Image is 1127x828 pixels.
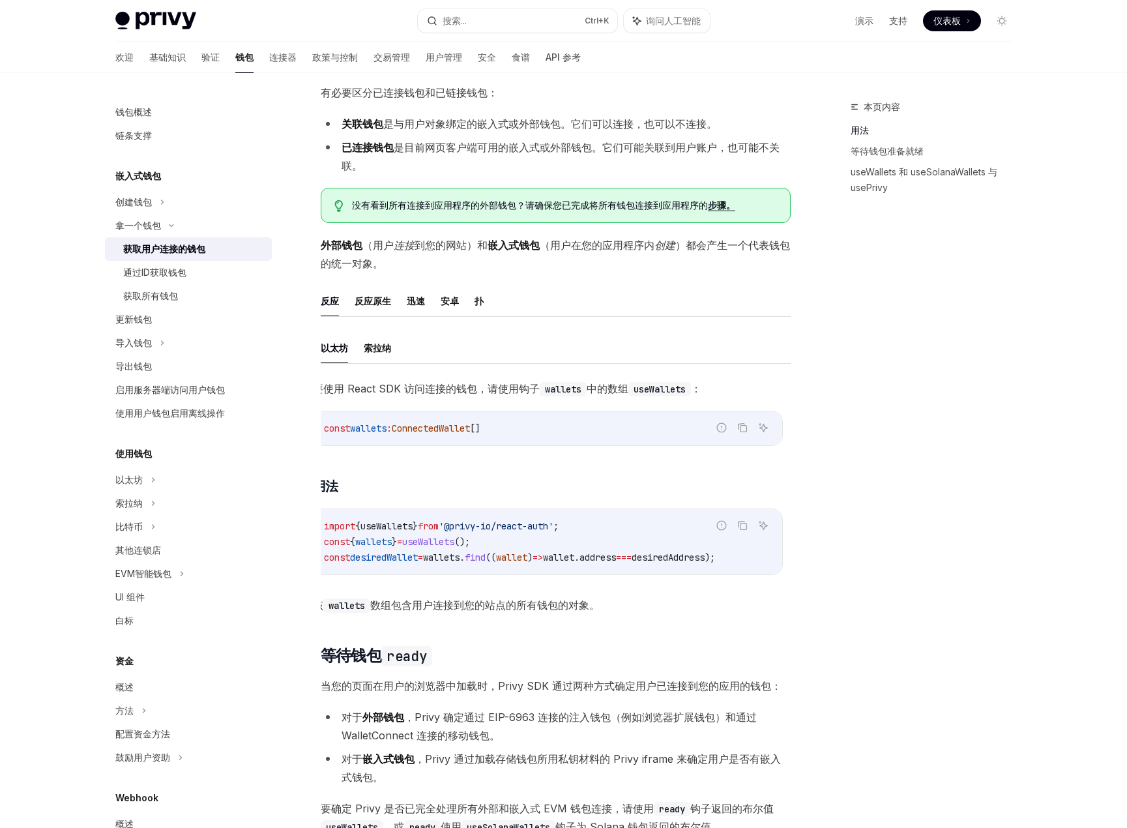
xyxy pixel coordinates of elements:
[105,402,272,425] a: 使用用户钱包启用离线操作
[105,539,272,562] a: 其他连锁店
[115,384,225,395] font: 启用服务器端访问用户钱包
[460,552,465,563] span: .
[383,117,717,130] font: 是与用户对象绑定的嵌入式或外部钱包。它们可以连接，也可以不连接。
[443,15,467,26] font: 搜索...
[342,141,394,154] font: 已连接钱包
[426,52,462,63] font: 用户管理
[201,42,220,73] a: 验证
[350,422,387,434] span: wallets
[321,333,348,363] button: 以太坊
[323,599,370,613] code: wallets
[321,239,362,252] font: 外部钱包
[115,220,161,231] font: 拿一个钱包
[105,308,272,331] a: 更新钱包
[574,552,579,563] span: .
[350,552,418,563] span: desiredWallet
[269,42,297,73] a: 连接器
[991,10,1012,31] button: 切换暗模式
[654,802,690,816] code: ready
[553,520,559,532] span: ;
[392,422,470,434] span: ConnectedWallet
[713,517,730,534] button: 报告错误代码
[115,615,134,626] font: 白标
[115,474,143,485] font: 以太坊
[598,16,609,25] font: +K
[628,382,691,396] code: useWallets
[115,448,152,459] font: 使用钱包
[105,237,272,261] a: 获取用户连接的钱包
[465,552,486,563] span: find
[201,52,220,63] font: 验证
[654,239,675,252] font: 创建
[123,243,205,254] font: 获取用户连接的钱包
[235,52,254,63] font: 钱包
[579,552,616,563] span: address
[115,497,143,509] font: 索拉纳
[115,655,134,666] font: 资金
[475,286,484,316] button: 扑
[115,337,152,348] font: 导入钱包
[616,552,632,563] span: ===
[352,200,598,211] font: 没有看到所有连接到应用程序的外部钱包？请确保您已完成将
[546,52,581,63] font: API 参考
[115,521,143,532] font: 比特币
[105,675,272,699] a: 概述
[755,517,772,534] button: 询问人工智能
[402,536,454,548] span: useWallets
[321,679,782,692] font: 当您的页面在用户的浏览器中加载时，Privy SDK 通过两种方式确定用户已连接到您的应用的钱包：
[105,609,272,632] a: 白标
[855,14,873,27] a: 演示
[439,520,553,532] span: '@privy-io/react-auth'
[324,520,355,532] span: import
[470,422,480,434] span: []
[235,42,254,73] a: 钱包
[105,261,272,284] a: 通过ID获取钱包
[115,170,161,181] font: 嵌入式钱包
[105,124,272,147] a: 链条支撑
[115,42,134,73] a: 欢迎
[632,552,705,563] span: desiredAddress
[105,284,272,308] a: 获取所有钱包
[105,378,272,402] a: 启用服务器端访问用户钱包
[381,646,432,666] code: ready
[407,295,425,306] font: 迅速
[851,166,997,193] font: useWallets 和 useSolanaWallets 与 usePrivy
[851,125,869,136] font: 用法
[478,52,496,63] font: 安全
[362,711,404,724] font: 外部钱包
[269,52,297,63] font: 连接器
[115,752,170,763] font: 鼓励用户资助
[708,200,735,211] a: 步骤。
[387,422,392,434] span: :
[105,355,272,378] a: 导出钱包
[355,520,360,532] span: {
[705,552,715,563] span: );
[691,382,701,395] font: ：
[342,711,757,742] font: ，Privy 确定通过 EIP-6963 连接的注入钱包（例如浏览器扩展钱包）和通过 WalletConnect 连接的移动钱包。
[342,117,383,130] font: 关联钱包
[933,15,961,26] font: 仪表板
[413,520,418,532] span: }
[321,295,339,306] font: 反应
[543,552,574,563] span: wallet
[364,333,391,363] button: 索拉纳
[646,15,701,26] font: 询问人工智能
[321,86,498,99] font: 有必要区分已连接钱包和已链接钱包：
[355,295,391,306] font: 反应原生
[342,752,781,784] font: ，Privy 通过加载存储钱包所用私钥材料的 Privy iframe 来确定用户是否有嵌入式钱包。
[851,145,924,156] font: 等待钱包准备就绪
[533,552,543,563] span: =>
[324,552,350,563] span: const
[864,101,900,112] font: 本页内容
[324,422,350,434] span: const
[755,419,772,436] button: 询问人工智能
[512,42,530,73] a: 食谱
[426,42,462,73] a: 用户管理
[115,106,152,117] font: 钱包概述
[690,802,774,815] font: 钩子返回的布尔值
[115,196,152,207] font: 创建钱包
[441,286,459,316] button: 安卓
[123,267,186,278] font: 通过ID获取钱包
[713,419,730,436] button: 报告错误代码
[123,290,178,301] font: 获取所有钱包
